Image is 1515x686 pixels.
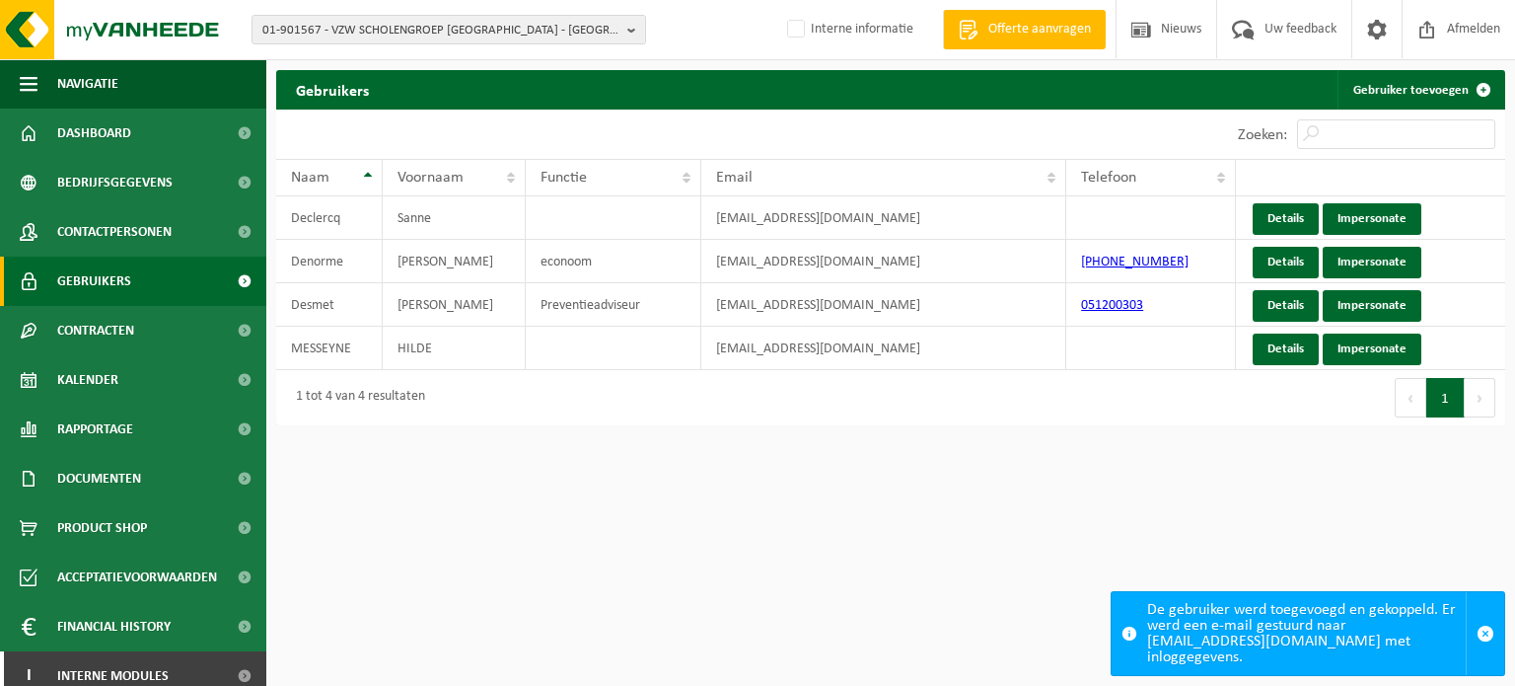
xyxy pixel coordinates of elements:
[1238,127,1287,143] label: Zoeken:
[383,196,526,240] td: Sanne
[57,59,118,109] span: Navigatie
[1323,334,1421,365] a: Impersonate
[1337,70,1503,110] a: Gebruiker toevoegen
[1395,378,1426,418] button: Previous
[57,109,131,158] span: Dashboard
[276,70,389,109] h2: Gebruikers
[541,170,587,186] span: Functie
[526,283,701,327] td: Preventieadviseur
[1253,334,1319,365] a: Details
[1147,592,1466,675] div: De gebruiker werd toegevoegd en gekoppeld. Er werd een e-mail gestuurd naar [EMAIL_ADDRESS][DOMAI...
[1253,247,1319,278] a: Details
[701,240,1066,283] td: [EMAIL_ADDRESS][DOMAIN_NAME]
[1323,290,1421,322] a: Impersonate
[276,240,383,283] td: Denorme
[943,10,1106,49] a: Offerte aanvragen
[1465,378,1495,418] button: Next
[1253,290,1319,322] a: Details
[701,283,1066,327] td: [EMAIL_ADDRESS][DOMAIN_NAME]
[276,327,383,370] td: MESSEYNE
[397,170,464,186] span: Voornaam
[983,20,1096,39] span: Offerte aanvragen
[383,327,526,370] td: HILDE
[57,405,133,454] span: Rapportage
[57,454,141,503] span: Documenten
[701,196,1066,240] td: [EMAIL_ADDRESS][DOMAIN_NAME]
[57,553,217,602] span: Acceptatievoorwaarden
[526,240,701,283] td: econoom
[383,240,526,283] td: [PERSON_NAME]
[276,283,383,327] td: Desmet
[57,306,134,355] span: Contracten
[1323,203,1421,235] a: Impersonate
[262,16,619,45] span: 01-901567 - VZW SCHOLENGROEP [GEOGRAPHIC_DATA] - [GEOGRAPHIC_DATA]
[252,15,646,44] button: 01-901567 - VZW SCHOLENGROEP [GEOGRAPHIC_DATA] - [GEOGRAPHIC_DATA]
[1081,170,1136,186] span: Telefoon
[701,327,1066,370] td: [EMAIL_ADDRESS][DOMAIN_NAME]
[286,380,425,416] div: 1 tot 4 van 4 resultaten
[57,257,131,306] span: Gebruikers
[383,283,526,327] td: [PERSON_NAME]
[1426,378,1465,418] button: 1
[291,170,329,186] span: Naam
[276,196,383,240] td: Declercq
[716,170,753,186] span: Email
[1323,247,1421,278] a: Impersonate
[57,503,147,553] span: Product Shop
[1081,255,1189,269] a: [PHONE_NUMBER]
[57,158,173,207] span: Bedrijfsgegevens
[1253,203,1319,235] a: Details
[1081,298,1143,313] a: 051200303
[57,207,172,257] span: Contactpersonen
[57,602,171,651] span: Financial History
[57,355,118,405] span: Kalender
[783,15,913,44] label: Interne informatie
